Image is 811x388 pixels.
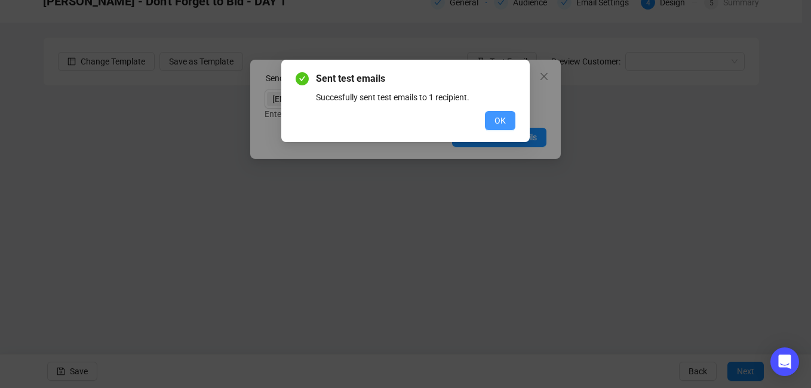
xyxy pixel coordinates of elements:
span: check-circle [296,72,309,85]
button: OK [485,111,515,130]
div: Succesfully sent test emails to 1 recipient. [316,91,515,104]
span: Sent test emails [316,72,515,86]
span: OK [494,114,506,127]
div: Open Intercom Messenger [770,347,799,376]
